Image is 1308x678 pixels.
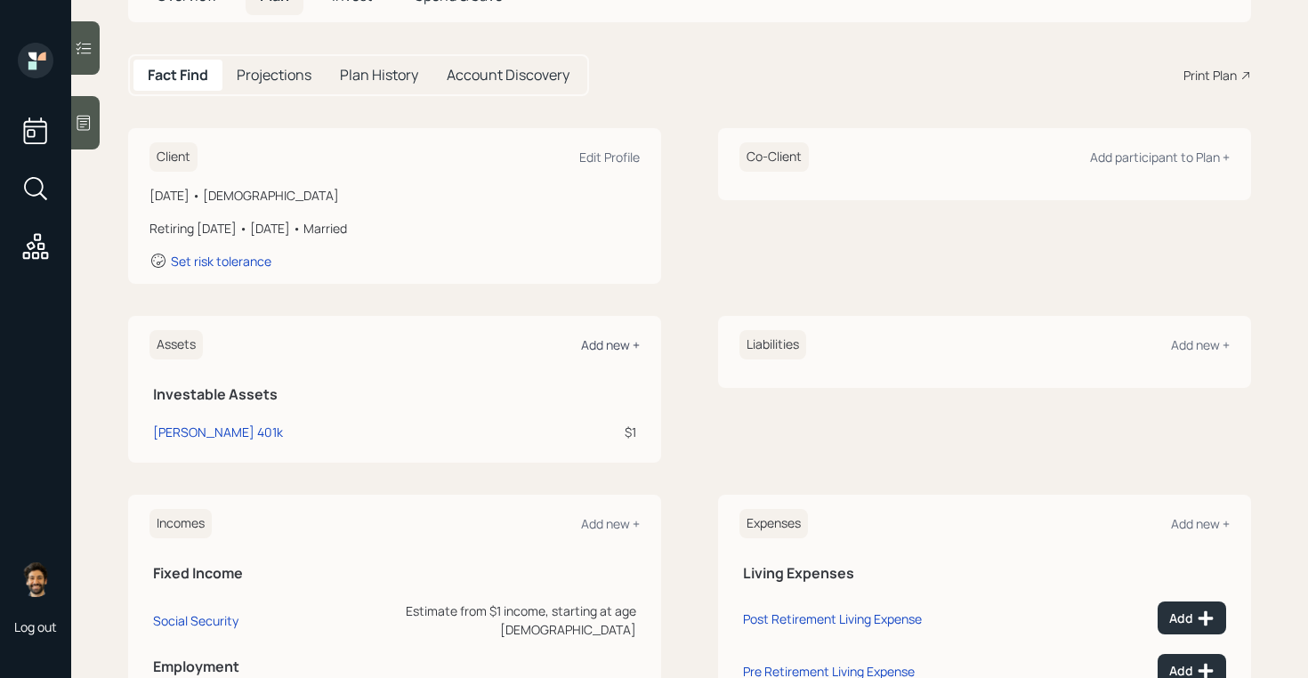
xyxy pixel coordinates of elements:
[171,253,271,270] div: Set risk tolerance
[18,561,53,597] img: eric-schwartz-headshot.png
[149,509,212,538] h6: Incomes
[319,601,636,639] div: Estimate from $1 income, starting at age [DEMOGRAPHIC_DATA]
[579,149,640,165] div: Edit Profile
[739,509,808,538] h6: Expenses
[153,423,283,441] div: [PERSON_NAME] 401k
[149,330,203,359] h6: Assets
[447,67,569,84] h5: Account Discovery
[149,186,640,205] div: [DATE] • [DEMOGRAPHIC_DATA]
[743,565,1226,582] h5: Living Expenses
[1090,149,1230,165] div: Add participant to Plan +
[739,142,809,172] h6: Co-Client
[1171,515,1230,532] div: Add new +
[153,658,636,675] h5: Employment
[153,386,636,403] h5: Investable Assets
[585,423,636,441] div: $1
[1158,601,1226,634] button: Add
[1171,336,1230,353] div: Add new +
[14,618,57,635] div: Log out
[148,67,208,84] h5: Fact Find
[153,612,238,629] div: Social Security
[581,515,640,532] div: Add new +
[1169,609,1215,627] div: Add
[581,336,640,353] div: Add new +
[739,330,806,359] h6: Liabilities
[1183,66,1237,85] div: Print Plan
[149,219,640,238] div: Retiring [DATE] • [DATE] • Married
[153,565,636,582] h5: Fixed Income
[237,67,311,84] h5: Projections
[340,67,418,84] h5: Plan History
[743,610,922,627] div: Post Retirement Living Expense
[149,142,198,172] h6: Client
